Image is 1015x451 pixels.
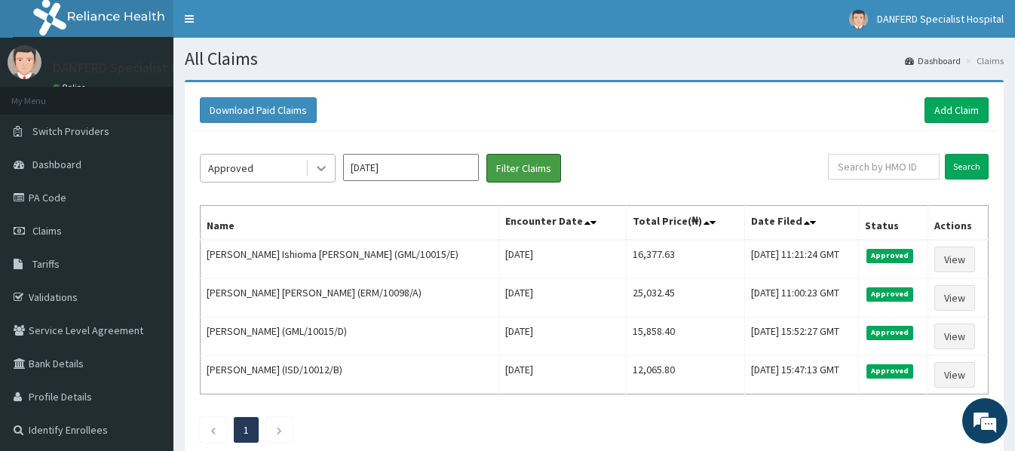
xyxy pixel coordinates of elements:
[32,158,81,171] span: Dashboard
[498,356,626,394] td: [DATE]
[627,206,745,241] th: Total Price(₦)
[934,362,975,388] a: View
[498,318,626,356] td: [DATE]
[201,206,499,241] th: Name
[627,356,745,394] td: 12,065.80
[925,97,989,123] a: Add Claim
[247,8,284,44] div: Minimize live chat window
[28,75,61,113] img: d_794563401_company_1708531726252_794563401
[210,423,216,437] a: Previous page
[78,84,253,104] div: Chat with us now
[945,154,989,179] input: Search
[744,206,858,241] th: Date Filed
[498,206,626,241] th: Encounter Date
[962,54,1004,67] li: Claims
[8,295,287,348] textarea: Type your message and hit 'Enter'
[53,61,221,75] p: DANFERD Specialist Hospital
[498,279,626,318] td: [DATE]
[866,249,914,262] span: Approved
[627,318,745,356] td: 15,858.40
[934,247,975,272] a: View
[627,240,745,279] td: 16,377.63
[849,10,868,29] img: User Image
[744,356,858,394] td: [DATE] 15:47:13 GMT
[866,326,914,339] span: Approved
[498,240,626,279] td: [DATE]
[828,154,940,179] input: Search by HMO ID
[858,206,928,241] th: Status
[744,240,858,279] td: [DATE] 11:21:24 GMT
[201,356,499,394] td: [PERSON_NAME] (ISD/10012/B)
[53,82,89,93] a: Online
[32,124,109,138] span: Switch Providers
[866,287,914,301] span: Approved
[744,318,858,356] td: [DATE] 15:52:27 GMT
[877,12,1004,26] span: DANFERD Specialist Hospital
[185,49,1004,69] h1: All Claims
[244,423,249,437] a: Page 1 is your current page
[201,318,499,356] td: [PERSON_NAME] (GML/10015/D)
[208,161,253,176] div: Approved
[486,154,561,183] button: Filter Claims
[32,224,62,238] span: Claims
[8,45,41,79] img: User Image
[627,279,745,318] td: 25,032.45
[934,285,975,311] a: View
[928,206,988,241] th: Actions
[87,131,208,284] span: We're online!
[934,324,975,349] a: View
[343,154,479,181] input: Select Month and Year
[201,240,499,279] td: [PERSON_NAME] Ishioma [PERSON_NAME] (GML/10015/E)
[866,364,914,378] span: Approved
[201,279,499,318] td: [PERSON_NAME] [PERSON_NAME] (ERM/10098/A)
[744,279,858,318] td: [DATE] 11:00:23 GMT
[905,54,961,67] a: Dashboard
[200,97,317,123] button: Download Paid Claims
[32,257,60,271] span: Tariffs
[276,423,283,437] a: Next page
